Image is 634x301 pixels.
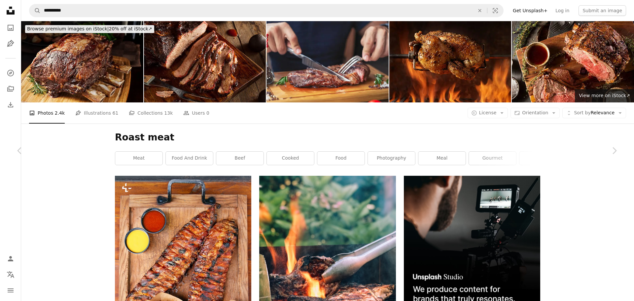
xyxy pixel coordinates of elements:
[4,66,17,80] a: Explore
[166,152,213,165] a: food and drink
[4,37,17,50] a: Illustrations
[4,82,17,95] a: Collections
[206,109,209,117] span: 0
[115,275,251,281] a: Food Closeup. Grilled Ribs In Barbecue Restaurant. Spareribs With Vegetables And Sauce On Wooden ...
[115,152,162,165] a: meat
[317,152,365,165] a: food
[4,252,17,265] a: Log in / Sign up
[479,110,497,115] span: License
[75,102,118,124] a: Illustrations 61
[509,5,551,16] a: Get Unsplash+
[469,152,516,165] a: gourmet
[594,119,634,182] a: Next
[29,4,504,17] form: Find visuals sitewide
[579,5,626,16] button: Submit an image
[113,109,119,117] span: 61
[21,21,158,37] a: Browse premium images on iStock|20% off at iStock↗
[216,152,264,165] a: beef
[144,21,266,102] img: Homemade Smoked Barbecue Beef Brisket
[21,21,143,102] img: Prime Rib Roast
[562,108,626,118] button: Sort byRelevance
[115,132,540,143] h1: Roast meat
[575,89,634,102] a: View more on iStock↗
[368,152,415,165] a: photography
[164,109,173,117] span: 13k
[259,264,396,270] a: gray metal tong and grilled meat with fire
[574,110,590,115] span: Sort by
[487,4,503,17] button: Visual search
[129,102,173,124] a: Collections 13k
[4,98,17,111] a: Download History
[27,26,152,31] span: 20% off at iStock ↗
[267,152,314,165] a: cooked
[574,110,615,116] span: Relevance
[266,21,389,102] img: Men's hands holding knife and fork, cutting grilled steak
[519,152,567,165] a: pork
[29,4,41,17] button: Search Unsplash
[512,21,634,102] img: Homemade Grass Fed Prime Rib Roast
[579,93,630,98] span: View more on iStock ↗
[4,284,17,297] button: Menu
[418,152,466,165] a: meal
[389,21,511,102] img: Roast Chicken on the BBQ
[522,110,548,115] span: Orientation
[4,268,17,281] button: Language
[183,102,209,124] a: Users 0
[511,108,560,118] button: Orientation
[473,4,487,17] button: Clear
[4,21,17,34] a: Photos
[468,108,508,118] button: License
[551,5,573,16] a: Log in
[27,26,109,31] span: Browse premium images on iStock |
